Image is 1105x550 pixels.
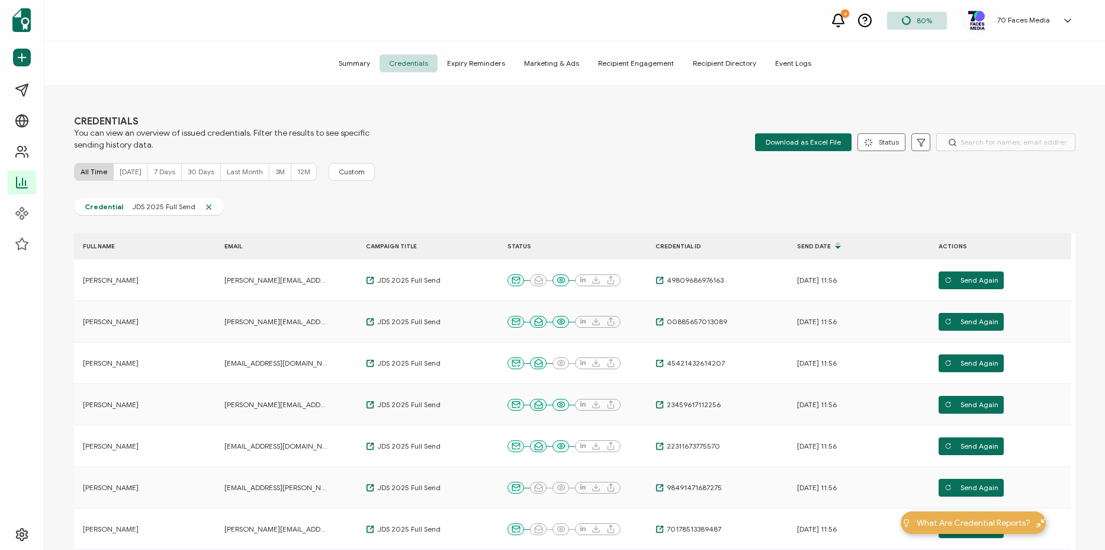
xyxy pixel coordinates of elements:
[74,127,370,151] span: You can view an overview of issued credentials. Filter the results to see specific sending histor...
[374,276,441,285] span: JDS 2025 Full Send
[664,442,720,451] span: 22311673775570
[656,442,720,451] a: 22311673775570
[939,396,1004,414] button: Send Again
[797,276,837,285] span: [DATE] 11:56
[939,437,1004,455] button: Send Again
[939,271,1004,289] button: Send Again
[83,359,139,368] span: [PERSON_NAME]
[939,479,1004,497] button: Send Again
[939,313,1004,331] button: Send Again
[945,396,998,414] span: Send Again
[656,276,724,285] a: 49809686976163
[224,442,328,451] span: [EMAIL_ADDRESS][DOMAIN_NAME]
[85,202,123,212] span: Credential
[917,517,1030,529] span: What Are Credential Reports?
[917,16,932,25] span: 80%
[123,202,204,212] span: JDS 2025 Full Send
[227,167,263,176] span: Last Month
[766,133,841,151] span: Download as Excel File
[438,55,515,72] span: Expiry Reminders
[664,359,725,368] span: 45421432614207
[374,359,441,368] span: JDS 2025 Full Send
[81,167,107,176] span: All Time
[647,239,765,253] div: CREDENTIAL ID
[12,8,31,32] img: sertifier-logomark-colored.svg
[83,442,139,451] span: [PERSON_NAME]
[380,55,438,72] span: Credentials
[656,483,722,493] a: 98491471687275
[841,9,849,18] div: 4
[224,359,328,368] span: [EMAIL_ADDRESS][DOMAIN_NAME]
[945,271,998,289] span: Send Again
[683,55,766,72] span: Recipient Directory
[339,167,365,177] span: Custom
[74,116,370,127] span: CREDENTIALS
[664,400,721,410] span: 23459617112256
[857,133,905,151] button: Status
[664,276,724,285] span: 49809686976163
[945,354,998,372] span: Send Again
[374,442,441,451] span: JDS 2025 Full Send
[997,16,1050,24] h5: 70 Faces Media
[797,359,837,368] span: [DATE] 11:56
[297,167,310,176] span: 12M
[83,317,139,327] span: [PERSON_NAME]
[329,163,375,181] button: Custom
[74,239,192,253] div: FULL NAME
[797,317,837,327] span: [DATE] 11:56
[374,400,441,410] span: JDS 2025 Full Send
[357,239,476,253] div: CAMPAIGN TITLE
[945,313,998,331] span: Send Again
[499,239,647,253] div: STATUS
[797,525,837,534] span: [DATE] 11:56
[797,442,837,451] span: [DATE] 11:56
[83,483,139,493] span: [PERSON_NAME]
[664,483,722,493] span: 98491471687275
[797,400,837,410] span: [DATE] 11:56
[1046,493,1105,550] iframe: Chat Widget
[224,317,328,327] span: [PERSON_NAME][EMAIL_ADDRESS][DOMAIN_NAME]
[374,525,441,534] span: JDS 2025 Full Send
[939,354,1004,372] button: Send Again
[656,359,725,368] a: 45421432614207
[374,483,441,493] span: JDS 2025 Full Send
[216,239,334,253] div: EMAIL
[515,55,589,72] span: Marketing & Ads
[154,167,175,176] span: 7 Days
[83,525,139,534] span: [PERSON_NAME]
[374,317,441,327] span: JDS 2025 Full Send
[788,236,907,256] div: Send Date
[766,55,821,72] span: Event Logs
[656,317,727,327] a: 00885657013089
[589,55,683,72] span: Recipient Engagement
[224,483,328,493] span: [EMAIL_ADDRESS][PERSON_NAME][DOMAIN_NAME]
[656,400,721,410] a: 23459617112256
[945,479,998,497] span: Send Again
[224,276,328,285] span: [PERSON_NAME][EMAIL_ADDRESS][DOMAIN_NAME]
[188,167,214,176] span: 30 Days
[755,133,852,151] button: Download as Excel File
[1036,519,1045,527] img: minimize-icon.svg
[83,276,139,285] span: [PERSON_NAME]
[329,55,380,72] span: Summary
[797,483,837,493] span: [DATE] 11:56
[224,525,328,534] span: [PERSON_NAME][EMAIL_ADDRESS][PERSON_NAME][DOMAIN_NAME]
[275,167,285,176] span: 3M
[664,525,721,534] span: 70178513389487
[664,317,727,327] span: 00885657013089
[224,400,328,410] span: [PERSON_NAME][EMAIL_ADDRESS][DOMAIN_NAME]
[120,167,142,176] span: [DATE]
[930,239,1048,253] div: ACTIONS
[936,133,1075,151] input: Search for names, email addresses, and IDs
[83,400,139,410] span: [PERSON_NAME]
[968,11,985,31] img: 4ab23923-7aae-48f3-845f-aaa250e62ba3.png
[656,525,721,534] a: 70178513389487
[945,437,998,455] span: Send Again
